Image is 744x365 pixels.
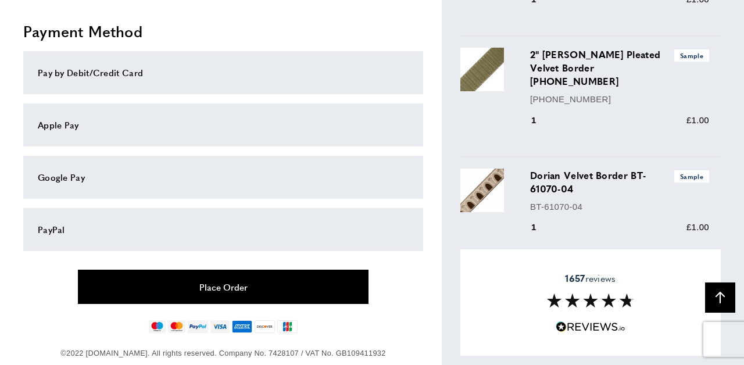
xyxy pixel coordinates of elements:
[277,320,298,333] img: jcb
[530,169,709,195] h3: Dorian Velvet Border BT-61070-04
[38,66,409,80] div: Pay by Debit/Credit Card
[530,200,709,214] p: BT-61070-04
[149,320,166,333] img: maestro
[530,92,709,106] p: [PHONE_NUMBER]
[547,294,634,307] img: Reviews section
[60,349,385,357] span: ©2022 [DOMAIN_NAME]. All rights reserved. Company No. 7428107 / VAT No. GB109411932
[38,118,409,132] div: Apple Pay
[38,170,409,184] div: Google Pay
[686,222,709,232] span: £1.00
[460,48,504,91] img: 2" Chloe Pleated Velvet Border 977-55055-687
[674,170,709,182] span: Sample
[530,48,709,88] h3: 2" [PERSON_NAME] Pleated Velvet Border [PHONE_NUMBER]
[232,320,252,333] img: american-express
[38,223,409,237] div: PayPal
[530,220,553,234] div: 1
[460,169,504,212] img: Dorian Velvet Border BT-61070-04
[23,21,423,42] h2: Payment Method
[255,320,275,333] img: discover
[78,270,369,304] button: Place Order
[210,320,230,333] img: visa
[556,321,625,332] img: Reviews.io 5 stars
[565,271,585,284] strong: 1657
[188,320,208,333] img: paypal
[674,49,709,62] span: Sample
[530,113,553,127] div: 1
[686,115,709,125] span: £1.00
[168,320,185,333] img: mastercard
[565,272,616,284] span: reviews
